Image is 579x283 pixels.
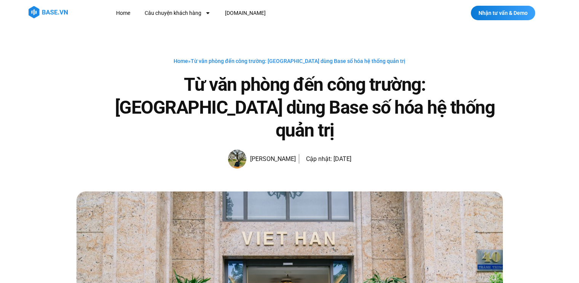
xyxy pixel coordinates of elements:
nav: Menu [110,6,405,20]
span: [PERSON_NAME] [246,154,296,164]
span: » [174,58,405,64]
img: Picture of Đoàn Đức [228,150,246,169]
time: [DATE] [333,155,351,162]
a: Câu chuyện khách hàng [139,6,216,20]
h1: Từ văn phòng đến công trường: [GEOGRAPHIC_DATA] dùng Base số hóa hệ thống quản trị [107,73,503,142]
a: Home [110,6,136,20]
span: Cập nhật: [306,155,332,162]
a: [DOMAIN_NAME] [219,6,271,20]
a: Home [174,58,188,64]
span: Từ văn phòng đến công trường: [GEOGRAPHIC_DATA] dùng Base số hóa hệ thống quản trị [191,58,405,64]
span: Nhận tư vấn & Demo [479,10,528,16]
a: Picture of Đoàn Đức [PERSON_NAME] [228,150,296,169]
a: Nhận tư vấn & Demo [471,6,535,20]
